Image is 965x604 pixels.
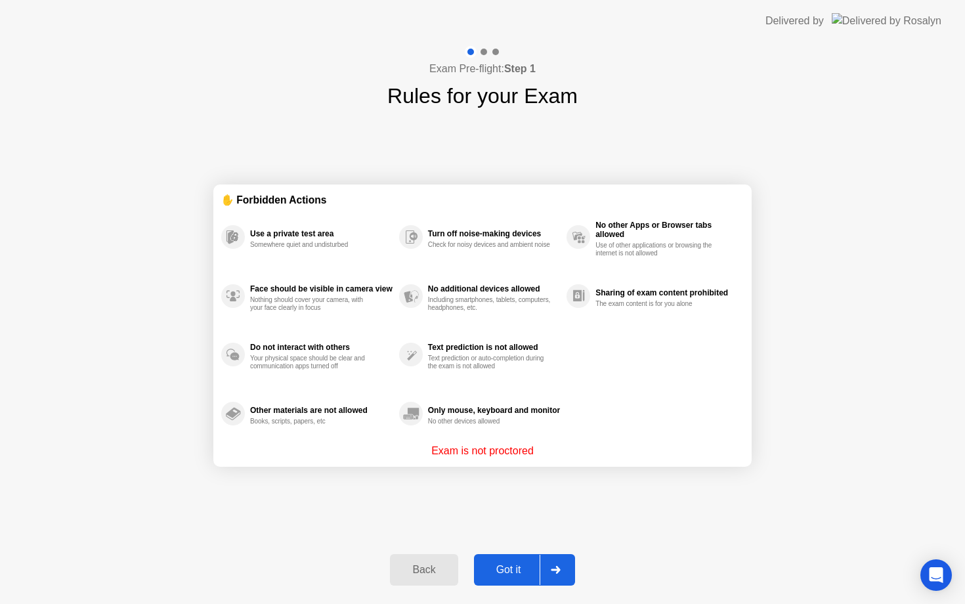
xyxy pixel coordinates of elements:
[428,343,560,352] div: Text prediction is not allowed
[250,343,393,352] div: Do not interact with others
[250,241,374,249] div: Somewhere quiet and undisturbed
[250,418,374,425] div: Books, scripts, papers, etc
[250,229,393,238] div: Use a private test area
[595,221,737,239] div: No other Apps or Browser tabs allowed
[504,63,536,74] b: Step 1
[478,564,540,576] div: Got it
[428,355,552,370] div: Text prediction or auto-completion during the exam is not allowed
[595,288,737,297] div: Sharing of exam content prohibited
[431,443,534,459] p: Exam is not proctored
[428,229,560,238] div: Turn off noise-making devices
[832,13,941,28] img: Delivered by Rosalyn
[387,80,578,112] h1: Rules for your Exam
[428,418,552,425] div: No other devices allowed
[221,192,744,207] div: ✋ Forbidden Actions
[250,406,393,415] div: Other materials are not allowed
[429,61,536,77] h4: Exam Pre-flight:
[250,355,374,370] div: Your physical space should be clear and communication apps turned off
[920,559,952,591] div: Open Intercom Messenger
[394,564,454,576] div: Back
[250,284,393,293] div: Face should be visible in camera view
[250,296,374,312] div: Nothing should cover your camera, with your face clearly in focus
[390,554,458,586] button: Back
[428,241,552,249] div: Check for noisy devices and ambient noise
[428,406,560,415] div: Only mouse, keyboard and monitor
[595,300,719,308] div: The exam content is for you alone
[428,284,560,293] div: No additional devices allowed
[595,242,719,257] div: Use of other applications or browsing the internet is not allowed
[428,296,552,312] div: Including smartphones, tablets, computers, headphones, etc.
[765,13,824,29] div: Delivered by
[474,554,575,586] button: Got it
